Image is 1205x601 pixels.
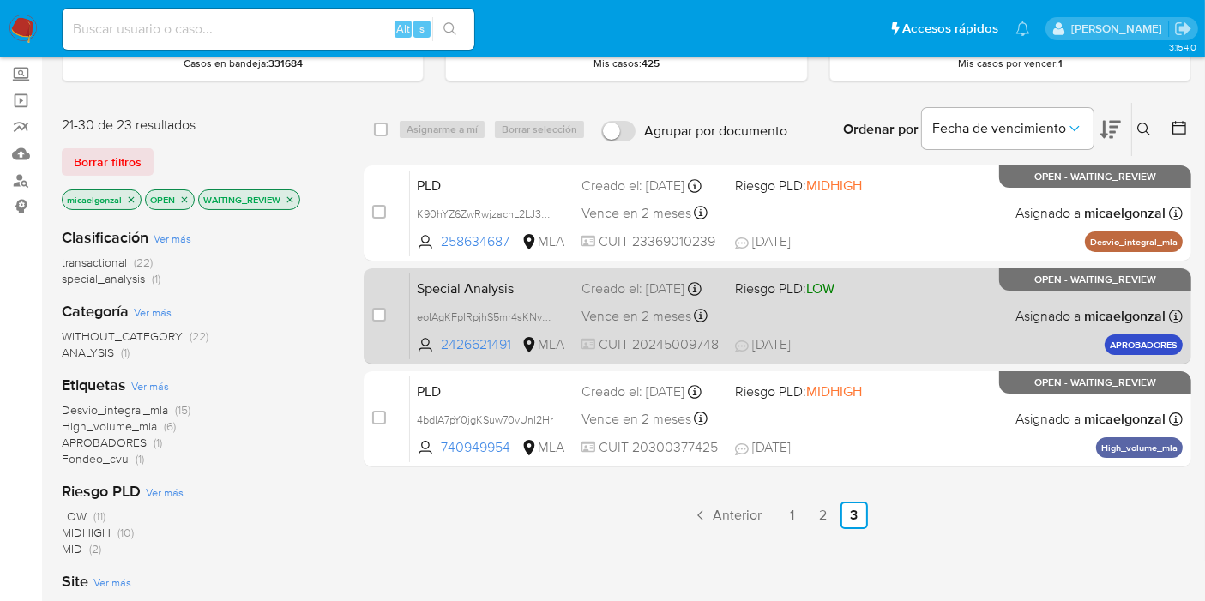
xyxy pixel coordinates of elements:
a: Notificaciones [1015,21,1030,36]
button: search-icon [432,17,467,41]
a: Salir [1174,20,1192,38]
span: 3.154.0 [1169,40,1196,54]
span: s [419,21,425,37]
p: micaelaestefania.gonzalez@mercadolibre.com [1071,21,1168,37]
input: Buscar usuario o caso... [63,18,474,40]
span: Accesos rápidos [902,20,998,38]
span: Alt [396,21,410,37]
